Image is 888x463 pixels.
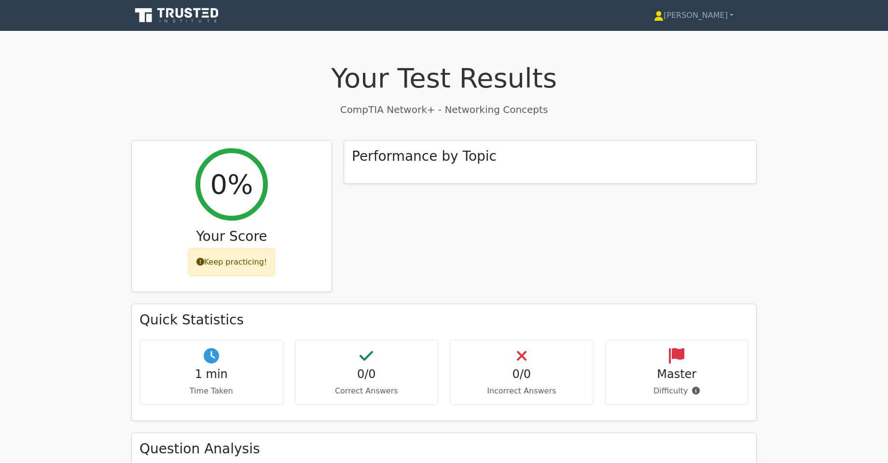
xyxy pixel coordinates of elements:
p: CompTIA Network+ - Networking Concepts [131,102,757,117]
p: Correct Answers [303,385,430,397]
h2: 0% [210,168,253,200]
a: [PERSON_NAME] [631,6,757,25]
h3: Performance by Topic [352,148,497,165]
h1: Your Test Results [131,62,757,94]
h4: 1 min [148,367,275,381]
h4: 0/0 [303,367,430,381]
h3: Your Score [139,228,324,245]
p: Difficulty [613,385,741,397]
p: Time Taken [148,385,275,397]
h4: Master [613,367,741,381]
h3: Question Analysis [139,441,749,457]
h4: 0/0 [458,367,585,381]
p: Incorrect Answers [458,385,585,397]
h3: Quick Statistics [139,312,749,328]
div: Keep practicing! [188,248,276,276]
